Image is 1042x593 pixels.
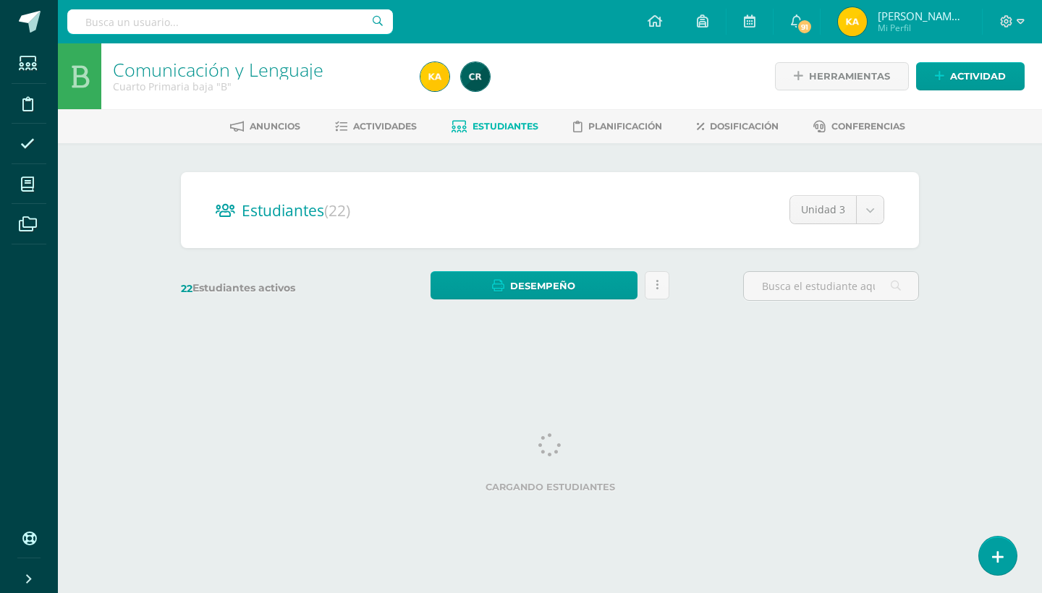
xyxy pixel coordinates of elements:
[878,9,965,23] span: [PERSON_NAME] Sis
[113,80,403,93] div: Cuarto Primaria baja 'B'
[181,282,192,295] span: 22
[809,63,890,90] span: Herramientas
[67,9,393,34] input: Busca un usuario...
[187,482,913,492] label: Cargando estudiantes
[801,196,845,223] span: Unidad 3
[250,121,300,132] span: Anuncios
[950,63,1006,90] span: Actividad
[113,57,323,82] a: Comunicación y Lenguaje
[588,121,662,132] span: Planificación
[335,115,417,138] a: Actividades
[878,22,965,34] span: Mi Perfil
[324,200,350,221] span: (22)
[573,115,662,138] a: Planificación
[353,121,417,132] span: Actividades
[916,62,1025,90] a: Actividad
[831,121,905,132] span: Conferencias
[420,62,449,91] img: 74f9ce441696beeb11bafce36c332f5f.png
[710,121,779,132] span: Dosificación
[452,115,538,138] a: Estudiantes
[461,62,490,91] img: 19436fc6d9716341a8510cf58c6830a2.png
[230,115,300,138] a: Anuncios
[813,115,905,138] a: Conferencias
[113,59,403,80] h1: Comunicación y Lenguaje
[838,7,867,36] img: 74f9ce441696beeb11bafce36c332f5f.png
[242,200,350,221] span: Estudiantes
[431,271,637,299] a: Desempeño
[775,62,909,90] a: Herramientas
[510,273,575,299] span: Desempeño
[697,115,779,138] a: Dosificación
[473,121,538,132] span: Estudiantes
[744,272,918,300] input: Busca el estudiante aquí...
[181,281,357,295] label: Estudiantes activos
[797,19,813,35] span: 91
[790,196,884,223] a: Unidad 3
